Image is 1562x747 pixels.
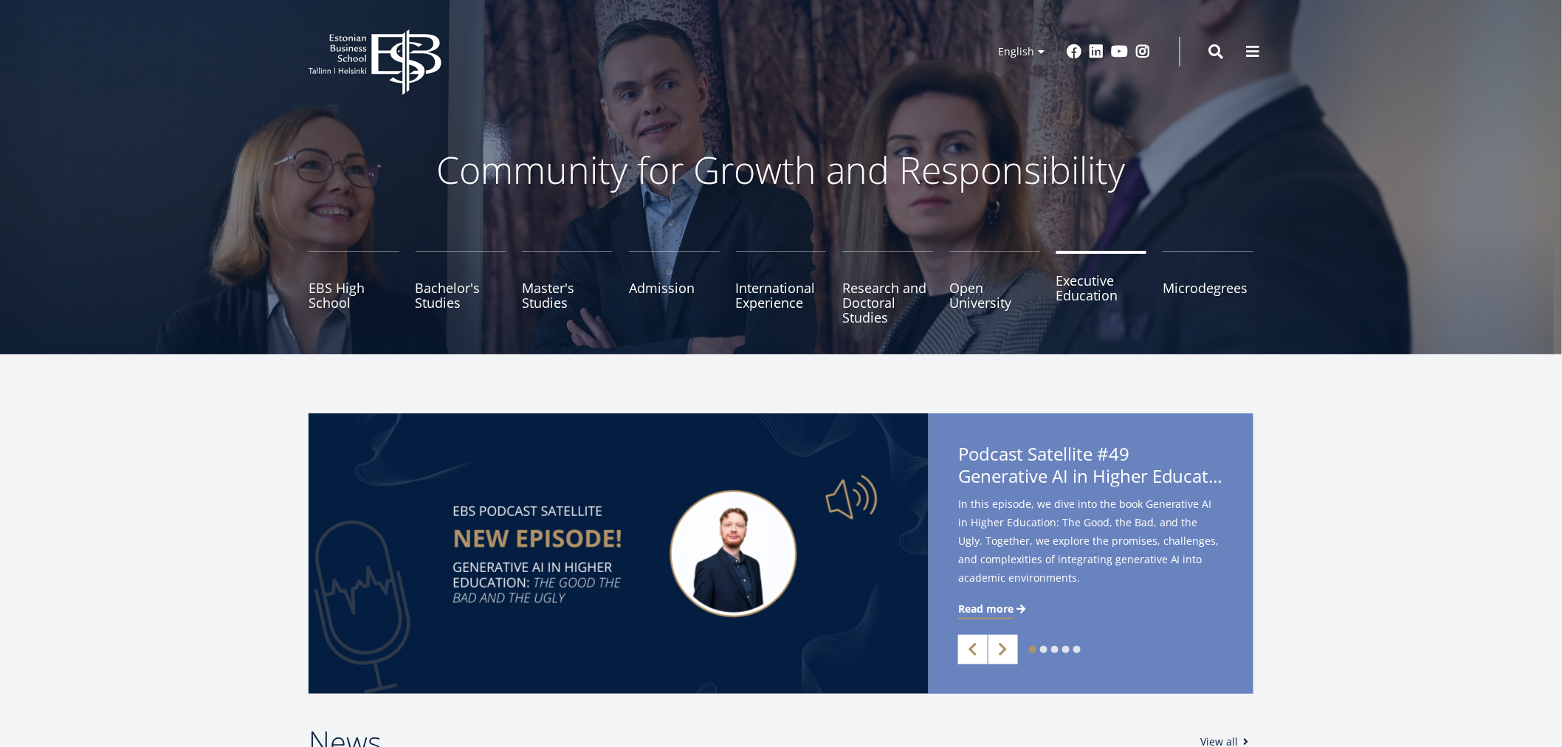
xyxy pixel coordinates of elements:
a: Executive Education [1056,251,1147,325]
a: Linkedin [1089,44,1104,59]
a: Next [988,635,1018,664]
a: 5 [1073,646,1081,653]
a: EBS High School [309,251,399,325]
span: Generative AI in Higher Education: The Good, the Bad, and the Ugly [958,465,1224,487]
a: International Experience [736,251,827,325]
a: Bachelor's Studies [416,251,506,325]
span: Podcast Satellite #49 [958,443,1224,492]
a: 4 [1062,646,1070,653]
a: 3 [1051,646,1059,653]
a: Research and Doctoral Studies [842,251,933,325]
a: Master's Studies [522,251,613,325]
span: Read more [958,602,1014,616]
span: In this episode, we dive into the book Generative AI in Higher Education: The Good, the Bad, and ... [958,495,1224,587]
a: Instagram [1135,44,1150,59]
a: Previous [958,635,988,664]
a: 1 [1029,646,1036,653]
a: Facebook [1067,44,1081,59]
a: Open University [949,251,1040,325]
p: Community for Growth and Responsibility [390,148,1172,192]
a: Microdegrees [1163,251,1253,325]
a: 2 [1040,646,1047,653]
img: Satellite #49 [309,413,929,694]
a: Youtube [1111,44,1128,59]
a: Admission [629,251,720,325]
a: Read more [958,602,1028,616]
